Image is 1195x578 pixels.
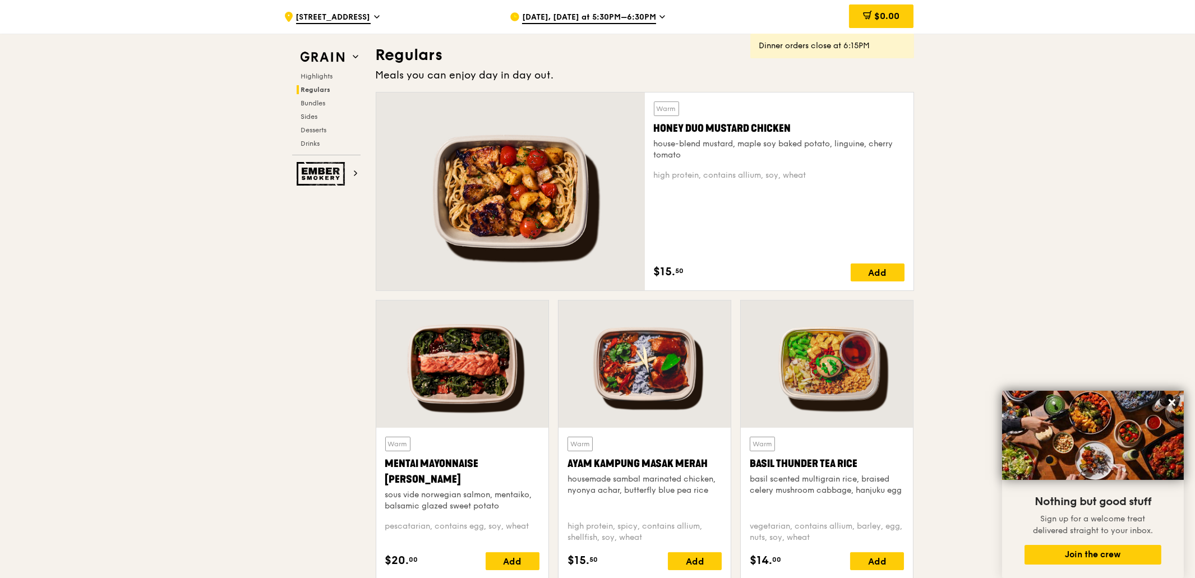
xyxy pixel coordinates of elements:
[301,86,331,94] span: Regulars
[589,555,598,564] span: 50
[486,552,539,570] div: Add
[301,113,318,121] span: Sides
[750,437,775,451] div: Warm
[385,521,539,543] div: pescatarian, contains egg, soy, wheat
[567,456,722,471] div: Ayam Kampung Masak Merah
[1002,391,1184,480] img: DSC07876-Edit02-Large.jpeg
[301,140,320,147] span: Drinks
[850,552,904,570] div: Add
[296,12,371,24] span: [STREET_ADDRESS]
[654,170,905,181] div: high protein, contains allium, soy, wheat
[376,45,914,65] h3: Regulars
[297,162,348,186] img: Ember Smokery web logo
[676,266,684,275] span: 50
[668,552,722,570] div: Add
[851,263,905,281] div: Add
[567,474,722,496] div: housemade sambal marinated chicken, nyonya achar, butterfly blue pea rice
[654,138,905,161] div: house-blend mustard, maple soy baked potato, linguine, cherry tomato
[385,552,409,569] span: $20.
[1025,545,1161,565] button: Join the crew
[567,437,593,451] div: Warm
[1033,514,1153,535] span: Sign up for a welcome treat delivered straight to your inbox.
[376,67,914,83] div: Meals you can enjoy day in day out.
[750,474,904,496] div: basil scented multigrain rice, braised celery mushroom cabbage, hanjuku egg
[301,126,327,134] span: Desserts
[1035,495,1151,508] span: Nothing but good stuff
[567,552,589,569] span: $15.
[772,555,781,564] span: 00
[874,11,899,21] span: $0.00
[385,489,539,512] div: sous vide norwegian salmon, mentaiko, balsamic glazed sweet potato
[301,72,333,80] span: Highlights
[385,437,410,451] div: Warm
[385,456,539,487] div: Mentai Mayonnaise [PERSON_NAME]
[654,263,676,280] span: $15.
[409,555,418,564] span: 00
[297,47,348,67] img: Grain web logo
[759,40,905,52] div: Dinner orders close at 6:15PM
[654,121,905,136] div: Honey Duo Mustard Chicken
[567,521,722,543] div: high protein, spicy, contains allium, shellfish, soy, wheat
[750,552,772,569] span: $14.
[654,101,679,116] div: Warm
[1163,394,1181,411] button: Close
[750,456,904,471] div: Basil Thunder Tea Rice
[750,521,904,543] div: vegetarian, contains allium, barley, egg, nuts, soy, wheat
[522,12,656,24] span: [DATE], [DATE] at 5:30PM–6:30PM
[301,99,326,107] span: Bundles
